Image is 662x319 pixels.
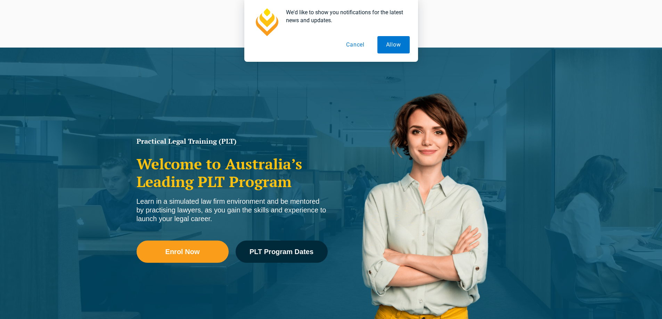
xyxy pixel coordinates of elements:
[236,241,328,263] a: PLT Program Dates
[165,248,200,255] span: Enrol Now
[137,138,328,145] h1: Practical Legal Training (PLT)
[253,8,280,36] img: notification icon
[337,36,373,53] button: Cancel
[280,8,410,24] div: We'd like to show you notifications for the latest news and updates.
[137,197,328,223] div: Learn in a simulated law firm environment and be mentored by practising lawyers, as you gain the ...
[250,248,313,255] span: PLT Program Dates
[377,36,410,53] button: Allow
[137,155,328,190] h2: Welcome to Australia’s Leading PLT Program
[137,241,229,263] a: Enrol Now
